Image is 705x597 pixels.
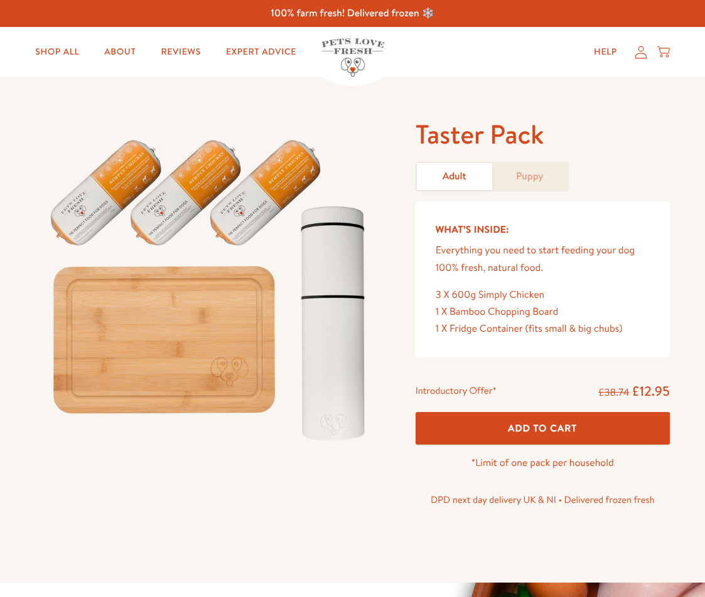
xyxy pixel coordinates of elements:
[492,163,568,190] a: Puppy
[416,383,497,401] div: Introductory Offer*
[416,117,670,152] h1: Taster Pack
[436,320,650,337] div: 1 X Fridge Container (fits small & big chubs)
[216,40,306,65] a: Expert Advice
[598,386,629,399] s: £38.74
[508,421,577,435] span: Add To Cart
[436,287,650,304] div: 3 X 600g Simply Chicken
[436,242,650,276] p: Everything you need to start feeding your dog 100% fresh, natural food.
[632,382,670,400] span: £12.95
[321,38,384,77] img: Pets Love Fresh
[436,221,650,238] h5: What’s Inside:
[417,163,492,190] a: Adult
[416,412,670,445] button: Add To Cart
[416,492,670,508] p: DPD next day delivery UK & NI • Delivered frozen fresh
[25,40,89,65] a: Shop All
[94,40,146,65] a: About
[436,305,559,319] span: 1 X Bamboo Chopping Board
[416,455,670,472] p: *Limit of one pack per household
[151,40,210,65] a: Reviews
[35,117,385,453] img: Taster Pack - Adult
[584,40,627,65] a: Help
